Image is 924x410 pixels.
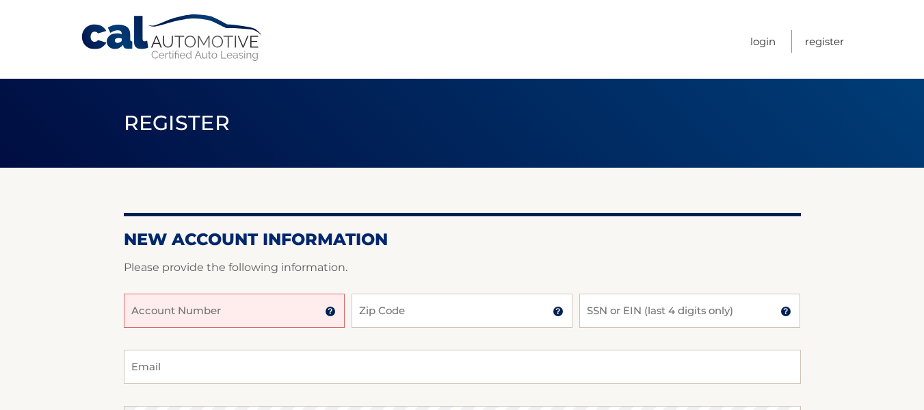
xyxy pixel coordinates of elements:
[805,30,844,53] a: Register
[579,294,800,328] input: SSN or EIN (last 4 digits only)
[124,350,801,384] input: Email
[80,14,265,62] a: Cal Automotive
[750,30,776,53] a: Login
[124,229,801,250] h2: New Account Information
[553,306,564,317] img: tooltip.svg
[124,110,230,136] span: Register
[352,294,572,328] input: Zip Code
[780,306,791,317] img: tooltip.svg
[325,306,336,317] img: tooltip.svg
[124,258,801,277] p: Please provide the following information.
[124,294,345,328] input: Account Number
